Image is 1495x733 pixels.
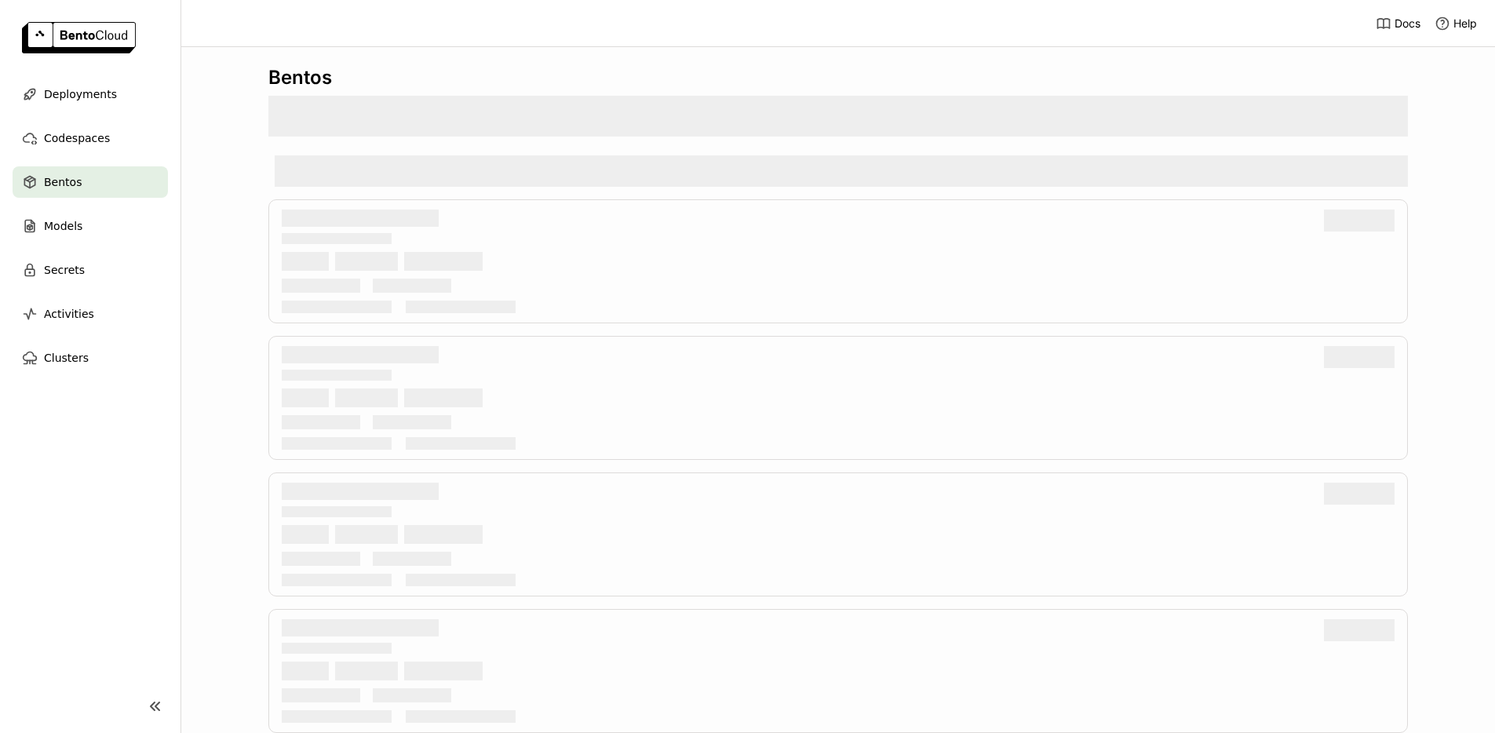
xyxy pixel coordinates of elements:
[22,22,136,53] img: logo
[13,254,168,286] a: Secrets
[13,342,168,374] a: Clusters
[1453,16,1477,31] span: Help
[13,166,168,198] a: Bentos
[268,66,1408,89] div: Bentos
[44,305,94,323] span: Activities
[1435,16,1477,31] div: Help
[1395,16,1420,31] span: Docs
[13,298,168,330] a: Activities
[44,217,82,235] span: Models
[44,348,89,367] span: Clusters
[44,261,85,279] span: Secrets
[44,173,82,191] span: Bentos
[44,85,117,104] span: Deployments
[44,129,110,148] span: Codespaces
[1376,16,1420,31] a: Docs
[13,210,168,242] a: Models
